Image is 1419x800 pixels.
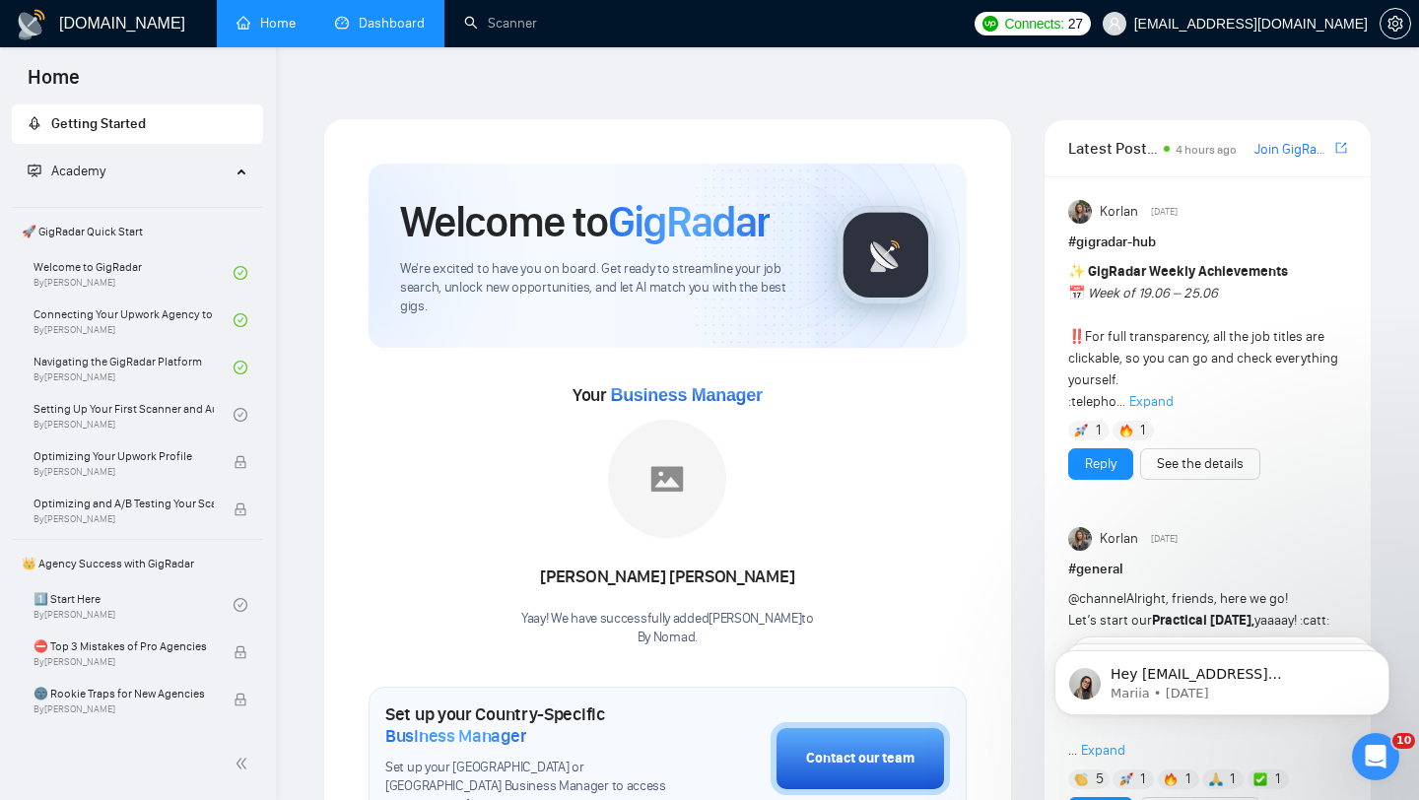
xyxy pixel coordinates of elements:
img: logo [16,9,47,40]
span: By [PERSON_NAME] [34,466,214,478]
span: 27 [1068,13,1083,34]
a: export [1335,139,1347,158]
span: @channel [1068,590,1126,607]
a: 1️⃣ Start HereBy[PERSON_NAME] [34,583,234,627]
img: Korlan [1068,527,1092,551]
img: 🙏 [1209,772,1223,786]
strong: GigRadar Weekly Achievements [1088,263,1288,280]
img: upwork-logo.png [982,16,998,32]
span: user [1108,17,1121,31]
span: By [PERSON_NAME] [34,513,214,525]
img: placeholder.png [608,420,726,538]
span: check-circle [234,313,247,327]
span: lock [234,693,247,706]
a: Reply [1085,453,1116,475]
span: lock [234,645,247,659]
span: 👑 Agency Success with GigRadar [14,544,261,583]
span: Optimizing and A/B Testing Your Scanner for Better Results [34,494,214,513]
img: 🚀 [1119,772,1133,786]
span: ‼️ [1068,328,1085,345]
a: searchScanner [464,15,537,32]
span: fund-projection-screen [28,164,41,177]
span: 1 [1096,421,1101,440]
span: 1 [1140,769,1145,789]
span: 1 [1230,769,1235,789]
span: Expand [1081,742,1125,759]
span: Alright, friends, here we go! Let’s start our yaaaay! :catt: From now on, everything related to o... [1068,590,1329,759]
a: Connecting Your Upwork Agency to GigRadarBy[PERSON_NAME] [34,299,234,342]
button: setting [1380,8,1411,39]
li: Getting Started [12,104,263,144]
span: check-circle [234,266,247,280]
span: For full transparency, all the job titles are clickable, so you can go and check everything yours... [1068,263,1338,410]
h1: # gigradar-hub [1068,232,1347,253]
span: 5 [1096,769,1104,789]
button: Contact our team [771,722,950,795]
span: Korlan [1100,528,1138,550]
span: Academy [51,163,105,179]
span: Your [573,384,763,406]
span: ⛔ Top 3 Mistakes of Pro Agencies [34,636,214,656]
span: 🚀 GigRadar Quick Start [14,212,261,251]
span: 📅 [1068,285,1085,301]
iframe: Intercom notifications message [1025,609,1419,747]
h1: # general [1068,559,1347,580]
a: dashboardDashboard [335,15,425,32]
span: ✨ [1068,263,1085,280]
iframe: Intercom live chat [1352,733,1399,780]
span: [DATE] [1151,530,1178,548]
span: Business Manager [610,385,762,405]
img: 🔥 [1119,424,1133,437]
span: By [PERSON_NAME] [34,703,214,715]
span: [DATE] [1151,203,1178,221]
button: See the details [1140,448,1260,480]
span: Connects: [1004,13,1063,34]
span: 🌚 Rookie Traps for New Agencies [34,684,214,703]
div: Yaay! We have successfully added [PERSON_NAME] to [521,610,814,647]
span: 1 [1140,421,1145,440]
span: GigRadar [608,195,770,248]
span: check-circle [234,598,247,612]
span: Expand [1129,393,1174,410]
p: By Nomad . [521,629,814,647]
a: setting [1380,16,1411,32]
img: Korlan [1068,200,1092,224]
div: [PERSON_NAME] [PERSON_NAME] [521,561,814,594]
span: Optimizing Your Upwork Profile [34,446,214,466]
span: Business Manager [385,725,526,747]
span: check-circle [234,361,247,374]
span: Korlan [1100,201,1138,223]
span: setting [1381,16,1410,32]
span: Academy [28,163,105,179]
a: Navigating the GigRadar PlatformBy[PERSON_NAME] [34,346,234,389]
a: homeHome [236,15,296,32]
span: Home [12,63,96,104]
span: By [PERSON_NAME] [34,656,214,668]
img: ✅ [1253,772,1267,786]
h1: Set up your Country-Specific [385,703,672,747]
span: double-left [235,754,254,773]
span: 4 hours ago [1176,143,1237,157]
span: Getting Started [51,115,146,132]
span: 1 [1275,769,1280,789]
span: lock [234,455,247,469]
button: Reply [1068,448,1133,480]
a: See the details [1157,453,1244,475]
img: 👏 [1074,772,1088,786]
span: export [1335,140,1347,156]
span: lock [234,502,247,516]
span: check-circle [234,408,247,422]
h1: Welcome to [400,195,770,248]
a: Join GigRadar Slack Community [1254,139,1331,161]
span: rocket [28,116,41,130]
img: gigradar-logo.png [837,206,935,304]
div: Contact our team [806,748,914,769]
img: 🔥 [1164,772,1178,786]
span: Latest Posts from the GigRadar Community [1068,136,1158,161]
span: We're excited to have you on board. Get ready to streamline your job search, unlock new opportuni... [400,260,805,316]
span: 1 [1185,769,1190,789]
